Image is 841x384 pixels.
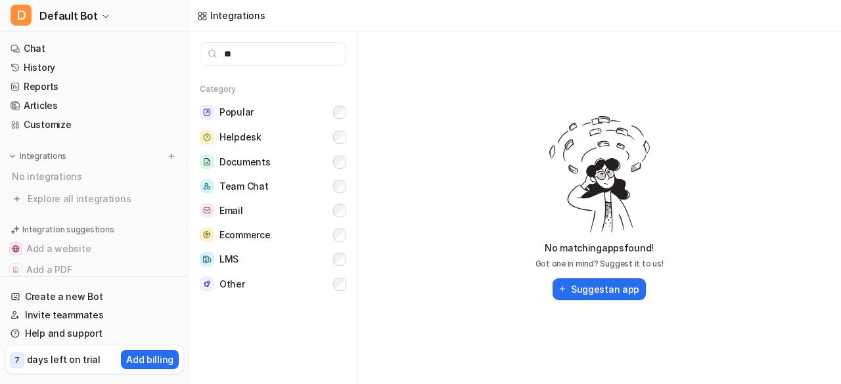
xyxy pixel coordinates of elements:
button: Team ChatTeam Chat [200,174,346,198]
a: Articles [5,96,183,115]
button: Add billing [121,350,179,369]
img: Add a website [12,245,20,253]
img: Popular [200,105,214,119]
button: PopularPopular [200,100,346,125]
span: Explore all integrations [28,188,178,209]
button: Add a websiteAdd a website [5,238,183,259]
button: Add a PDFAdd a PDF [5,259,183,280]
p: Integrations [20,151,66,161]
span: Default Bot [39,7,98,25]
img: menu_add.svg [167,152,176,161]
p: days left on trial [27,352,101,366]
img: Other [200,277,214,291]
span: Popular [219,106,254,119]
p: Add billing [126,352,173,366]
button: EcommerceEcommerce [200,223,346,247]
a: Integrations [197,9,265,22]
img: explore all integrations [11,192,24,205]
img: Ecommerce [200,228,214,242]
a: Help and support [5,324,183,343]
span: Email [219,204,243,217]
a: Chat [5,39,183,58]
img: LMS [200,252,214,267]
img: expand menu [8,152,17,161]
button: HelpdeskHelpdesk [200,125,346,150]
p: No matching apps found! [545,242,654,255]
a: Reports [5,77,183,96]
button: DocumentsDocuments [200,150,346,174]
p: Got one in mind? Suggest it to us! [535,257,664,270]
span: Helpdesk [219,131,261,144]
p: Integration suggestions [22,224,114,236]
button: EmailEmail [200,198,346,223]
span: Documents [219,156,270,169]
p: 7 [14,354,20,366]
img: Team Chat [200,179,214,193]
button: Integrations [5,150,70,163]
span: Team Chat [219,180,268,193]
img: Email [200,203,214,217]
img: Add a PDF [12,266,20,274]
span: Other [219,278,245,291]
a: History [5,58,183,77]
a: Customize [5,116,183,134]
span: LMS [219,253,239,266]
button: LMSLMS [200,247,346,272]
a: Invite teammates [5,306,183,324]
img: Helpdesk [200,130,214,144]
button: Suggestan app [553,278,646,300]
button: OtherOther [200,272,346,296]
div: No integrations [8,165,183,187]
h5: Category [200,84,346,95]
div: Integrations [210,9,265,22]
span: D [11,5,32,26]
a: Explore all integrations [5,190,183,208]
img: Documents [200,155,214,169]
a: Create a new Bot [5,288,183,306]
span: Ecommerce [219,228,270,242]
